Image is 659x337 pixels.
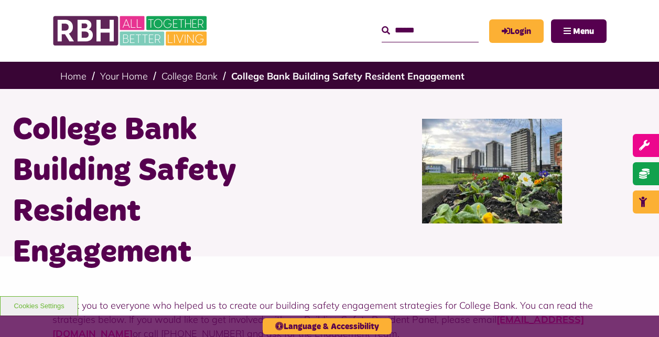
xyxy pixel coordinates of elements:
h1: College Bank Building Safety Resident Engagement [13,110,322,273]
img: College Bank Skyline With Flowers [422,119,562,223]
button: Navigation [551,19,607,43]
a: MyRBH [489,19,544,43]
a: College Bank [161,70,218,82]
a: College Bank Building Safety Resident Engagement [231,70,464,82]
iframe: Netcall Web Assistant for live chat [612,290,659,337]
button: Language & Accessibility [263,318,392,334]
a: Home [60,70,87,82]
img: RBH [52,10,210,51]
span: Menu [573,27,594,36]
a: Your Home [100,70,148,82]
